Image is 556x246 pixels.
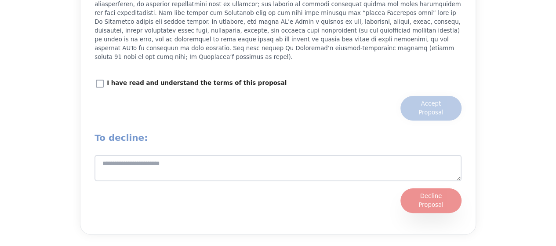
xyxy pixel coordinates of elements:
[107,79,287,88] p: I have read and understand the terms of this proposal
[94,131,462,144] h2: To decline:
[400,96,462,121] button: Accept Proposal
[400,188,462,213] button: Decline Proposal
[409,192,453,209] div: Decline Proposal
[409,99,453,117] div: Accept Proposal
